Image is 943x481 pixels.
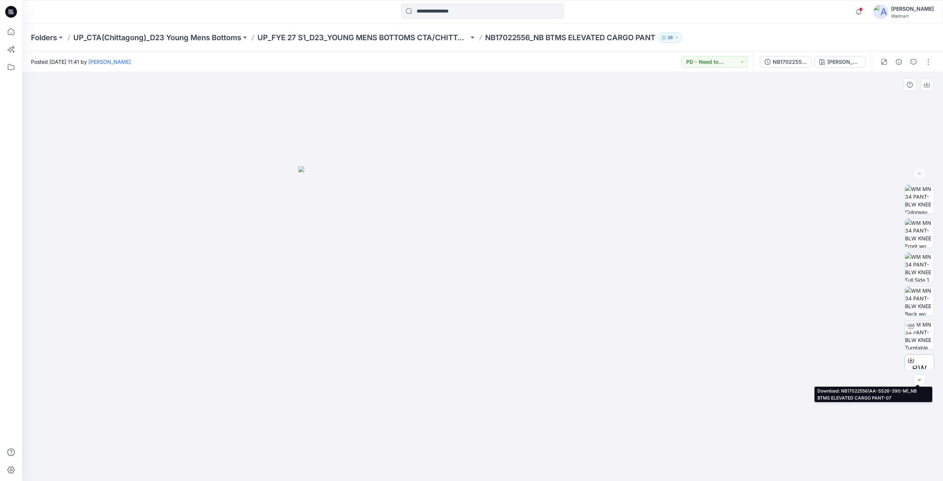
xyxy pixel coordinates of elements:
img: WM MN 34 PANT-BLW KNEE Turntable with Avatar [905,321,934,349]
img: WM MN 34 PANT-BLW KNEE Front wo Avatar [905,219,934,248]
a: [PERSON_NAME] [88,59,131,65]
div: [PERSON_NAME] [891,4,934,13]
button: NB17022556(AA-SS26-390-M)_NB BTMS ELEVATED CARGO PANT-07 [760,56,811,68]
img: WM MN 34 PANT-BLW KNEE Colorway wo Avatar [905,185,934,214]
p: NB17022556_NB BTMS ELEVATED CARGO PANT [485,32,655,43]
a: Folders [31,32,57,43]
button: Details [893,56,905,68]
div: NB17022556(AA-SS26-390-M)_NB BTMS ELEVATED CARGO PANT-07 [773,58,807,66]
button: 26 [658,32,682,43]
a: UP_CTA(Chittagong)_D23 Young Mens Bottoms [73,32,241,43]
button: [PERSON_NAME] [814,56,866,68]
span: Posted [DATE] 11:41 by [31,58,131,66]
p: 26 [667,34,673,42]
img: avatar [873,4,888,19]
div: Walmart [891,13,934,19]
img: WM MN 34 PANT-BLW KNEE Back wo Avatar [905,287,934,316]
img: WM MN 34 PANT-BLW KNEE Full Side 1 wo Avatar [905,253,934,282]
div: [PERSON_NAME] [827,58,861,66]
a: UP_FYE 27 S1_D23_YOUNG MENS BOTTOMS CTA/CHITTAGONG [257,32,469,43]
span: BW [912,362,927,376]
